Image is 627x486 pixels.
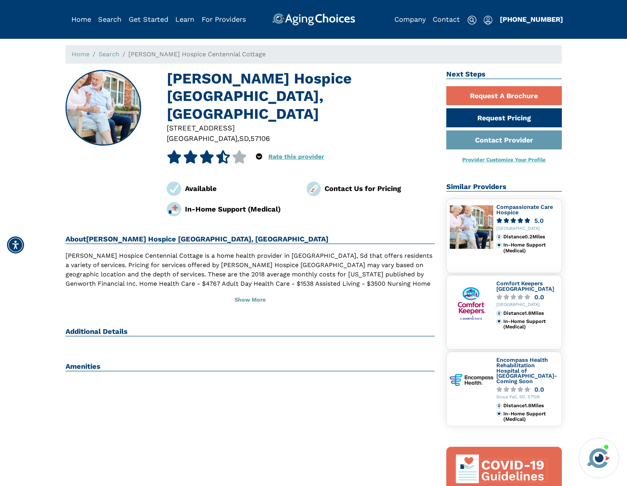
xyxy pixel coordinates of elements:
a: Contact Provider [446,130,562,149]
p: [PERSON_NAME] Hospice Centennial Cottage is a home health provider in [GEOGRAPHIC_DATA], Sd that ... [66,251,435,316]
a: Learn [175,15,194,23]
a: Request Pricing [446,108,562,127]
div: [GEOGRAPHIC_DATA] [496,302,558,307]
img: distance.svg [496,311,502,316]
span: [PERSON_NAME] Hospice Centennial Cottage [128,50,266,58]
a: Comfort Keepers [GEOGRAPHIC_DATA] [496,280,554,292]
img: covid-top-default.svg [454,455,549,483]
img: distance.svg [496,234,502,240]
a: Rate this provider [268,153,324,160]
a: 5.0 [496,218,558,224]
div: In-Home Support (Medical) [503,319,558,330]
div: Popover trigger [484,13,492,26]
a: Search [98,15,121,23]
img: Sanford Hospice Centennial Cottage, Sioux Falls SD [66,71,140,145]
a: [PHONE_NUMBER] [500,15,563,23]
div: [GEOGRAPHIC_DATA] [496,226,558,231]
h2: Additional Details [66,327,435,337]
div: Distance 0.2 Miles [503,234,558,240]
img: avatar [586,445,612,471]
img: search-icon.svg [467,16,477,25]
div: Contact Us for Pricing [325,183,435,194]
div: Accessibility Menu [7,236,24,253]
a: Search [98,50,119,58]
a: Get Started [129,15,168,23]
div: 57106 [250,133,270,144]
img: primary.svg [496,242,502,248]
h1: [PERSON_NAME] Hospice [GEOGRAPHIC_DATA], [GEOGRAPHIC_DATA] [167,70,435,123]
div: [STREET_ADDRESS] [167,123,435,133]
div: In-Home Support (Medical) [185,204,295,214]
img: user-icon.svg [484,16,492,25]
a: Provider Customize Your Profile [462,156,546,163]
span: , [249,134,250,142]
img: primary.svg [496,319,502,324]
span: , [237,134,239,142]
div: Distance 1.8 Miles [503,311,558,316]
h2: Next Steps [446,70,562,79]
a: Home [71,15,91,23]
h2: Amenities [66,362,435,371]
a: Request A Brochure [446,86,562,105]
a: Home [72,50,90,58]
span: SD [239,134,249,142]
div: Popover trigger [256,150,262,163]
div: Available [185,183,295,194]
div: 5.0 [534,218,544,224]
a: Company [394,15,426,23]
span: [GEOGRAPHIC_DATA] [167,134,237,142]
div: Popover trigger [98,13,121,26]
div: In-Home Support (Medical) [503,242,558,253]
iframe: iframe [473,327,619,433]
a: 0.0 [496,294,558,300]
img: AgingChoices [272,13,355,26]
div: 0.0 [534,294,544,300]
button: Show More [66,292,435,309]
a: Contact [433,15,460,23]
nav: breadcrumb [66,45,562,64]
h2: Similar Providers [446,182,562,192]
a: For Providers [202,15,246,23]
a: Compassionate Care Hospice [496,204,553,215]
h2: About [PERSON_NAME] Hospice [GEOGRAPHIC_DATA], [GEOGRAPHIC_DATA] [66,235,435,244]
